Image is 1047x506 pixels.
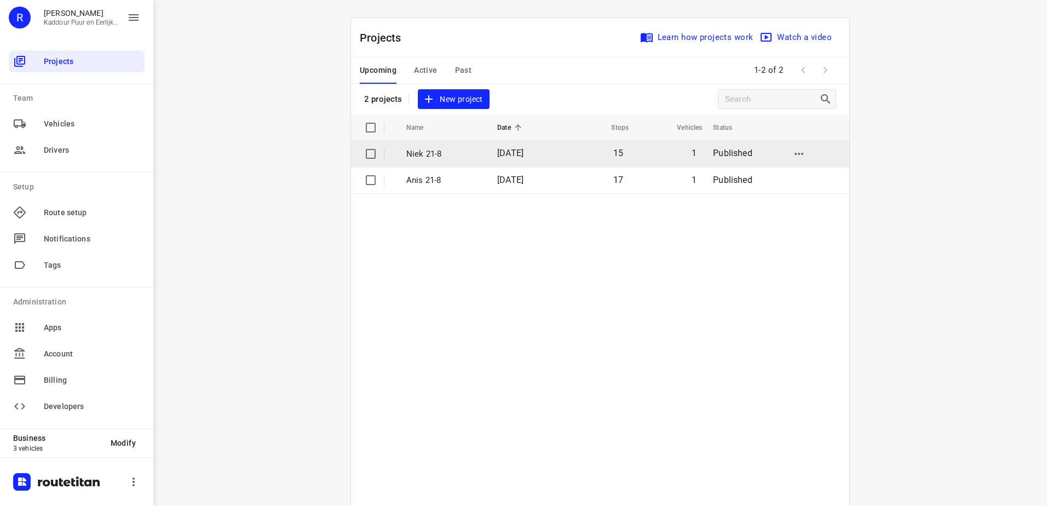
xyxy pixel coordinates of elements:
[750,59,788,82] span: 1-2 of 2
[597,121,629,134] span: Stops
[44,401,140,412] span: Developers
[692,148,697,158] span: 1
[497,148,523,158] span: [DATE]
[713,175,752,185] span: Published
[44,118,140,130] span: Vehicles
[9,369,145,391] div: Billing
[44,207,140,219] span: Route setup
[44,233,140,245] span: Notifications
[9,228,145,250] div: Notifications
[613,148,623,158] span: 15
[111,439,136,447] span: Modify
[360,64,396,77] span: Upcoming
[13,434,102,442] p: Business
[44,322,140,334] span: Apps
[613,175,623,185] span: 17
[713,148,752,158] span: Published
[819,93,836,106] div: Search
[406,121,438,134] span: Name
[364,94,402,104] p: 2 projects
[13,93,145,104] p: Team
[13,445,102,452] p: 3 vehicles
[418,89,489,110] button: New project
[692,175,697,185] span: 1
[497,175,523,185] span: [DATE]
[497,121,525,134] span: Date
[44,9,118,18] p: Rachid Kaddour
[792,59,814,81] span: Previous Page
[725,91,819,108] input: Search projects
[406,148,481,160] p: Niek 21-8
[44,375,140,386] span: Billing
[13,296,145,308] p: Administration
[424,93,482,106] span: New project
[9,254,145,276] div: Tags
[44,145,140,156] span: Drivers
[414,64,437,77] span: Active
[9,202,145,223] div: Route setup
[9,50,145,72] div: Projects
[455,64,472,77] span: Past
[9,317,145,338] div: Apps
[9,395,145,417] div: Developers
[663,121,702,134] span: Vehicles
[44,56,140,67] span: Projects
[713,121,746,134] span: Status
[9,7,31,28] div: R
[44,260,140,271] span: Tags
[360,30,410,46] p: Projects
[9,343,145,365] div: Account
[814,59,836,81] span: Next Page
[9,139,145,161] div: Drivers
[44,348,140,360] span: Account
[102,433,145,453] button: Modify
[9,113,145,135] div: Vehicles
[406,174,481,187] p: Anis 21-8
[13,181,145,193] p: Setup
[44,19,118,26] p: Kaddour Puur en Eerlijk Vlees B.V.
